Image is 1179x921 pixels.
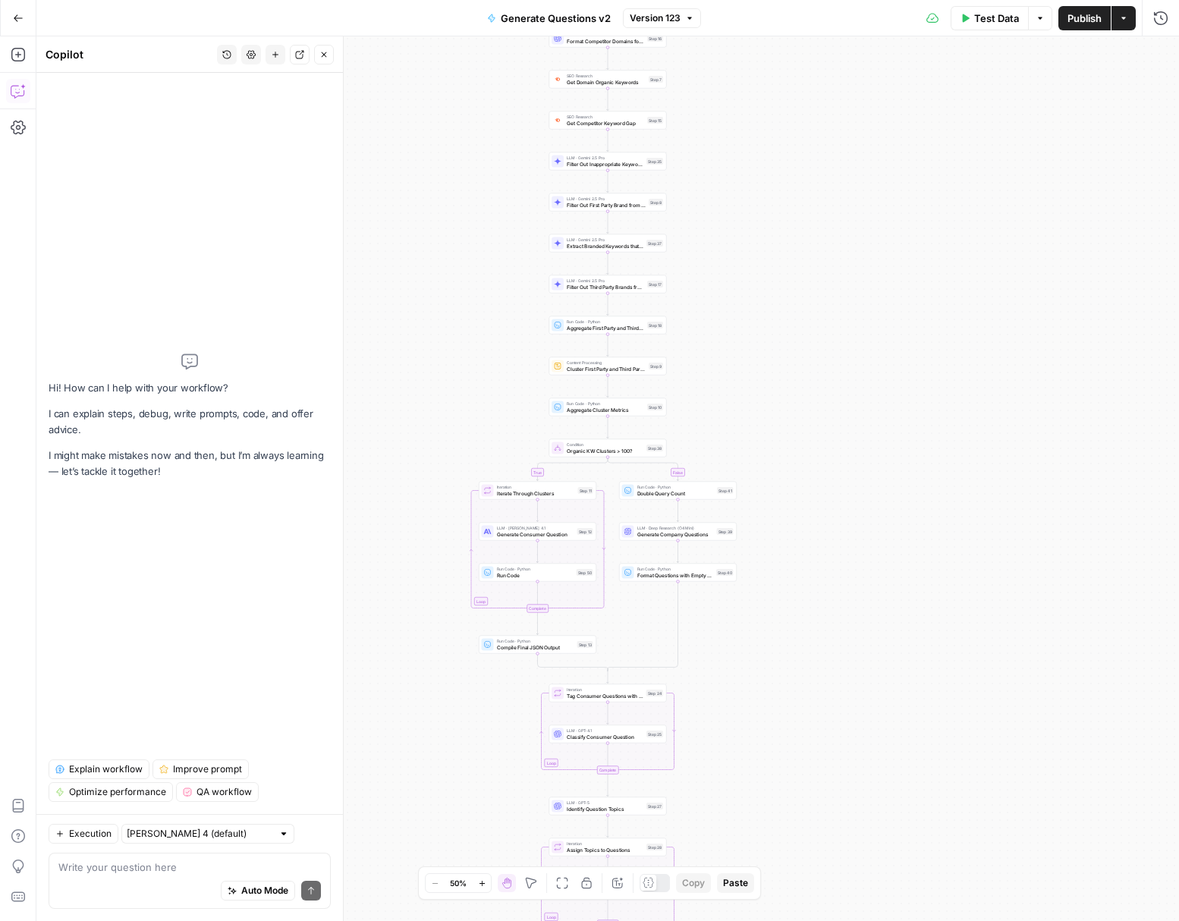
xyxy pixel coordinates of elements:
span: Generate Company Questions [637,530,714,538]
div: Complete [479,605,596,613]
div: Step 13 [577,641,593,648]
span: Run Code · Python [497,638,574,644]
span: Copy [682,876,705,890]
div: Copilot [46,47,212,62]
button: Copy [676,873,711,893]
g: Edge from step_24-iteration-end to step_27 [607,775,609,797]
span: Content Processing [567,360,646,366]
div: SEO ResearchGet Competitor Keyword GapStep 15 [549,112,667,130]
g: Edge from step_13 to step_38-conditional-end [538,654,608,671]
input: Claude Sonnet 4 (default) [127,826,272,841]
button: Publish [1058,6,1111,30]
span: Run Code · Python [637,484,715,490]
g: Edge from step_11-iteration-end to step_13 [536,613,539,635]
div: Complete [549,766,667,775]
div: LoopIterationTag Consumer Questions with AttributesStep 24 [549,684,667,703]
div: Step 40 [716,569,734,576]
div: Content ProcessingCluster First Party and Third Party KeywordsStep 9 [549,357,667,376]
div: LLM · GPT-5Identify Question TopicsStep 27 [549,797,667,816]
div: ConditionOrganic KW Clusters > 100?Step 38 [549,439,667,457]
button: QA workflow [176,782,259,802]
div: LLM · GPT-4.1Classify Consumer QuestionStep 25 [549,725,667,743]
button: Paste [717,873,754,893]
div: Step 28 [646,844,663,850]
g: Edge from step_27 to step_28 [607,816,609,838]
p: I might make mistakes now and then, but I’m always learning — let’s tackle it together! [49,448,331,479]
g: Edge from step_8 to step_37 [607,212,609,234]
div: Run Code · PythonRun CodeStep 50 [479,564,596,582]
div: LLM · [PERSON_NAME] 4.1Generate Consumer QuestionStep 12 [479,523,596,541]
button: Version 123 [623,8,701,28]
span: Compile Final JSON Output [497,643,574,651]
span: Run Code · Python [567,401,644,407]
div: Step 16 [647,35,663,42]
button: Execution [49,824,118,844]
span: 50% [450,877,467,889]
span: QA workflow [196,785,252,799]
div: Complete [527,605,549,613]
span: Version 123 [630,11,681,25]
span: Generate Consumer Question [497,530,574,538]
button: Explain workflow [49,759,149,779]
span: Aggregate First Party and Third Party Keywords [567,324,644,332]
span: Cluster First Party and Third Party Keywords [567,365,646,372]
span: Run Code · Python [637,566,714,572]
span: LLM · Gemini 2.5 Pro [567,196,646,202]
div: Step 8 [649,199,663,206]
span: LLM · GPT-4.1 [567,728,643,734]
button: Optimize performance [49,782,173,802]
span: Run Code [497,571,574,579]
span: Filter Out Inappropriate Keywords [567,160,643,168]
div: Step 25 [646,731,663,737]
div: Step 18 [647,322,663,328]
g: Edge from step_40 to step_38-conditional-end [608,582,678,671]
span: LLM · Deep Research (O4 Mini) [637,525,714,531]
span: Test Data [974,11,1019,26]
div: Complete [597,766,619,775]
span: Get Domain Organic Keywords [567,78,646,86]
span: Filter Out First Party Brand from Keywords [567,201,646,209]
div: Run Code · PythonCompile Final JSON OutputStep 13 [479,636,596,654]
div: Step 15 [647,117,663,124]
span: Improve prompt [173,762,242,776]
g: Edge from step_10 to step_38 [607,416,609,438]
span: Run Code · Python [567,319,644,325]
div: Step 37 [646,240,663,247]
div: Step 9 [649,363,663,369]
div: LoopIterationAssign Topics to QuestionsStep 28 [549,838,667,857]
span: Publish [1067,11,1102,26]
div: Run Code · PythonFormat Questions with Empty MetricsStep 40 [619,564,737,582]
g: Edge from step_18 to step_9 [607,335,609,357]
span: Tag Consumer Questions with Attributes [567,692,643,699]
div: Step 50 [577,569,593,576]
span: Auto Mode [241,884,288,897]
div: LLM · Gemini 2.5 ProFilter Out Third Party Brands from KeywordsStep 17 [549,275,667,294]
span: Explain workflow [69,762,143,776]
div: Step 24 [646,690,664,696]
span: Iteration [567,841,643,847]
span: Iteration [567,687,643,693]
g: Edge from step_12 to step_50 [536,541,539,563]
img: 14hgftugzlhicq6oh3k7w4rc46c1 [554,363,561,370]
div: LoopIterationIterate Through ClustersStep 11 [479,482,596,500]
span: Organic KW Clusters > 100? [567,447,643,454]
g: Edge from step_9 to step_10 [607,376,609,398]
button: Improve prompt [152,759,249,779]
button: Generate Questions v2 [478,6,620,30]
g: Edge from step_39 to step_40 [677,541,679,563]
span: Optimize performance [69,785,166,799]
div: Step 41 [717,487,734,494]
div: Run Code · PythonAggregate First Party and Third Party KeywordsStep 18 [549,316,667,335]
div: LLM · Gemini 2.5 ProFilter Out First Party Brand from KeywordsStep 8 [549,193,667,212]
g: Edge from step_38-conditional-end to step_24 [607,669,609,684]
span: LLM · GPT-5 [567,800,643,806]
img: zn8kcn4lc16eab7ly04n2pykiy7x [554,117,561,124]
div: LLM · GPT-4.1Format Competitor Domains for ComparisonStep 16 [549,30,667,48]
div: Step 27 [646,803,663,809]
g: Edge from step_37 to step_17 [607,253,609,275]
g: Edge from step_41 to step_39 [677,500,679,522]
g: Edge from step_7 to step_15 [607,89,609,111]
g: Edge from step_17 to step_18 [607,294,609,316]
span: Double Query Count [637,489,715,497]
span: SEO Research [567,73,646,79]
